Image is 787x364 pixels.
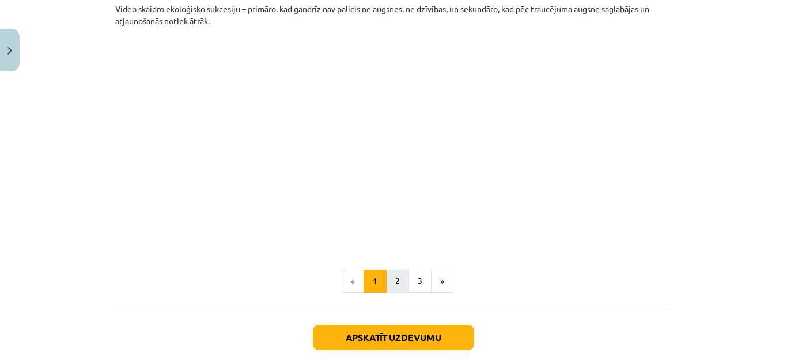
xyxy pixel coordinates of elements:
nav: Page navigation example [115,270,672,293]
button: 2 [386,270,409,293]
p: Video skaidro ekoloģisko sukcesiju – primāro, kad gandrīz nav palicis ne augsnes, ne dzīvības, un... [115,3,672,27]
button: 1 [364,270,387,293]
button: » [431,270,453,293]
button: Apskatīt uzdevumu [313,325,474,350]
img: icon-close-lesson-0947bae3869378f0d4975bcd49f059093ad1ed9edebbc8119c70593378902aed.svg [7,47,12,55]
button: 3 [408,270,432,293]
